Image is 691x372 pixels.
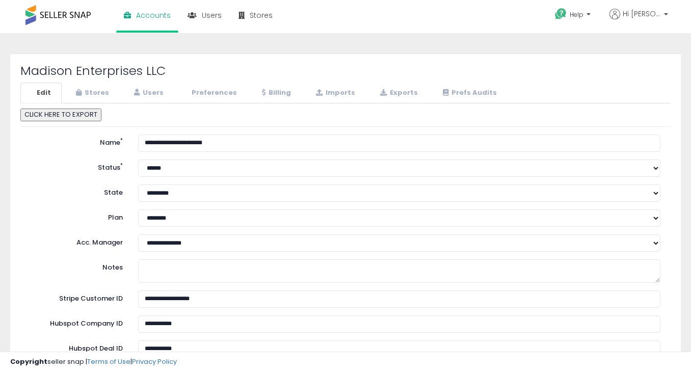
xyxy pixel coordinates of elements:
a: Billing [249,83,302,103]
a: Edit [20,83,62,103]
strong: Copyright [10,357,47,366]
label: Notes [23,259,130,273]
a: Privacy Policy [132,357,177,366]
label: Stripe Customer ID [23,290,130,304]
a: Users [121,83,174,103]
label: Hubspot Company ID [23,315,130,329]
div: seller snap | | [10,357,177,367]
span: Stores [250,10,273,20]
span: Users [202,10,222,20]
button: CLICK HERE TO EXPORT [20,109,101,121]
i: Get Help [554,8,567,20]
a: Exports [367,83,429,103]
a: Preferences [175,83,248,103]
a: Stores [63,83,120,103]
a: Imports [303,83,366,103]
span: Accounts [136,10,171,20]
a: Prefs Audits [430,83,508,103]
a: Terms of Use [87,357,130,366]
label: Hubspot Deal ID [23,340,130,354]
label: Status [23,160,130,173]
label: Acc. Manager [23,234,130,248]
h2: Madison Enterprises LLC [20,64,671,77]
label: Plan [23,209,130,223]
label: Name [23,135,130,148]
span: Help [570,10,583,19]
span: Hi [PERSON_NAME] [623,9,661,19]
label: State [23,184,130,198]
a: Hi [PERSON_NAME] [609,9,668,32]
